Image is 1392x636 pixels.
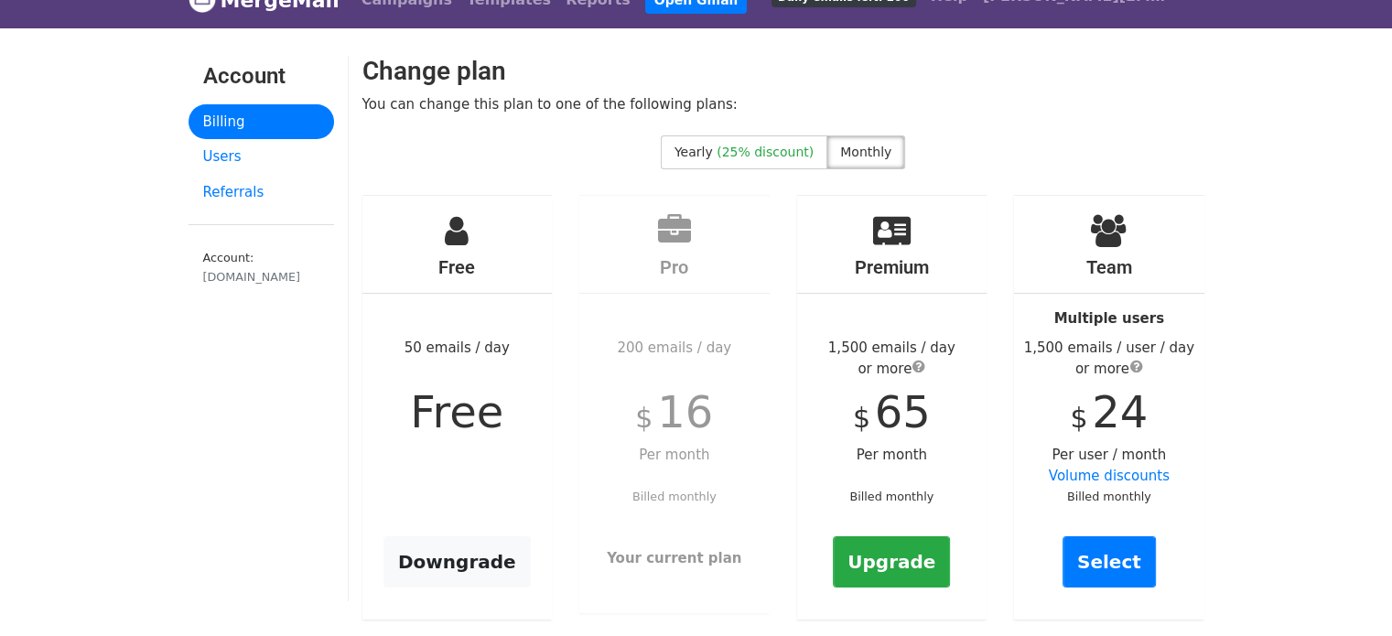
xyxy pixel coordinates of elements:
a: Referrals [189,175,334,210]
a: Downgrade [383,536,531,587]
h4: Premium [797,256,987,278]
span: $ [635,402,653,434]
span: 16 [657,386,713,437]
iframe: Chat Widget [1300,548,1392,636]
small: Billed monthly [632,490,717,503]
a: Upgrade [833,536,950,587]
div: 1,500 emails / user / day or more [1014,338,1204,379]
span: Yearly [674,145,713,159]
strong: Multiple users [1054,310,1164,327]
span: $ [853,402,870,434]
div: Per month [797,196,987,620]
div: Per user / month [1014,196,1204,620]
div: 1,500 emails / day or more [797,338,987,379]
span: Monthly [840,145,891,159]
a: Volume discounts [1049,468,1170,484]
h3: Account [203,63,319,90]
span: $ [1070,402,1087,434]
a: Users [189,139,334,175]
span: (25% discount) [717,145,814,159]
a: Select [1063,536,1156,587]
span: 24 [1092,386,1148,437]
small: Billed monthly [849,490,933,503]
div: You can change this plan to one of the following plans: [349,94,928,135]
h4: Free [362,256,553,278]
small: Account: [203,251,319,286]
div: 50 emails / day [362,196,553,620]
span: 65 [875,386,931,437]
small: Billed monthly [1067,490,1151,503]
h2: Change plan [362,56,914,87]
h4: Pro [579,256,770,278]
a: Billing [189,104,334,140]
h4: Team [1014,256,1204,278]
div: [DOMAIN_NAME] [203,268,319,286]
strong: Your current plan [607,550,741,566]
span: Free [410,386,503,437]
div: 200 emails / day Per month [579,196,770,613]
